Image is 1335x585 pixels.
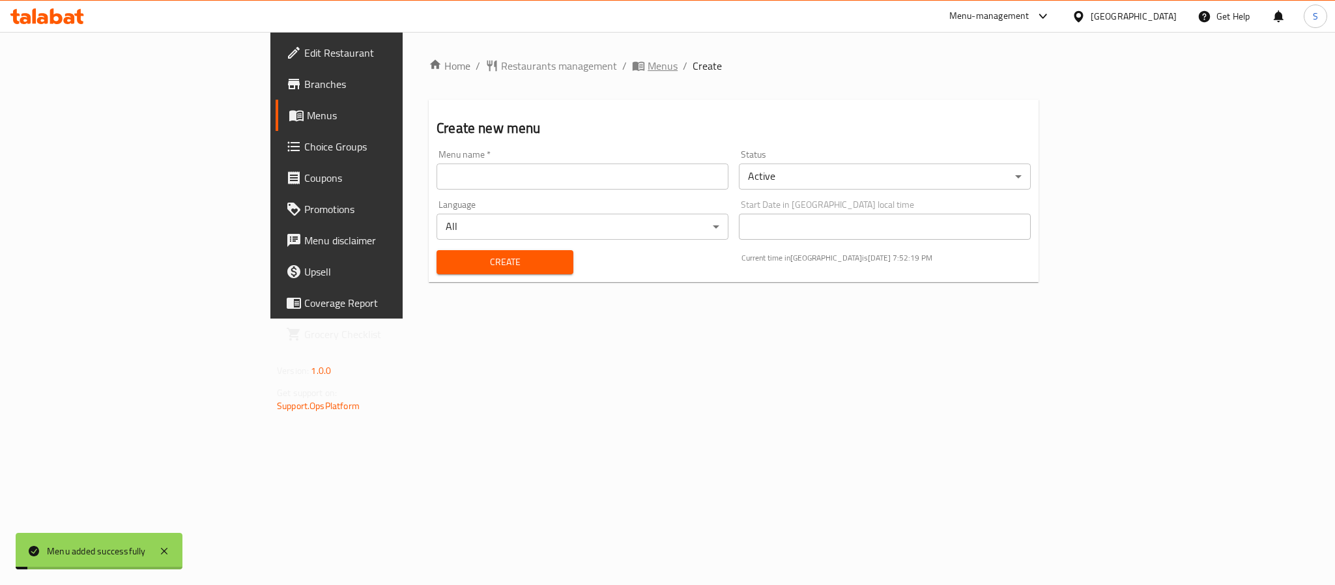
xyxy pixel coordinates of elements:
[276,319,493,350] a: Grocery Checklist
[1091,9,1177,23] div: [GEOGRAPHIC_DATA]
[304,233,483,248] span: Menu disclaimer
[276,256,493,287] a: Upsell
[485,58,617,74] a: Restaurants management
[437,164,728,190] input: Please enter Menu name
[277,397,360,414] a: Support.OpsPlatform
[276,162,493,193] a: Coupons
[276,225,493,256] a: Menu disclaimer
[276,100,493,131] a: Menus
[437,250,573,274] button: Create
[276,68,493,100] a: Branches
[47,544,146,558] div: Menu added successfully
[304,326,483,342] span: Grocery Checklist
[277,384,337,401] span: Get support on:
[276,287,493,319] a: Coverage Report
[304,45,483,61] span: Edit Restaurant
[304,264,483,279] span: Upsell
[447,254,563,270] span: Create
[307,107,483,123] span: Menus
[632,58,678,74] a: Menus
[276,193,493,225] a: Promotions
[277,362,309,379] span: Version:
[437,214,728,240] div: All
[1313,9,1318,23] span: S
[276,131,493,162] a: Choice Groups
[683,58,687,74] li: /
[501,58,617,74] span: Restaurants management
[276,37,493,68] a: Edit Restaurant
[304,295,483,311] span: Coverage Report
[739,164,1031,190] div: Active
[741,252,1031,264] p: Current time in [GEOGRAPHIC_DATA] is [DATE] 7:52:19 PM
[693,58,722,74] span: Create
[429,58,1039,74] nav: breadcrumb
[304,76,483,92] span: Branches
[304,139,483,154] span: Choice Groups
[304,201,483,217] span: Promotions
[311,362,331,379] span: 1.0.0
[648,58,678,74] span: Menus
[304,170,483,186] span: Coupons
[949,8,1029,24] div: Menu-management
[622,58,627,74] li: /
[437,119,1031,138] h2: Create new menu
